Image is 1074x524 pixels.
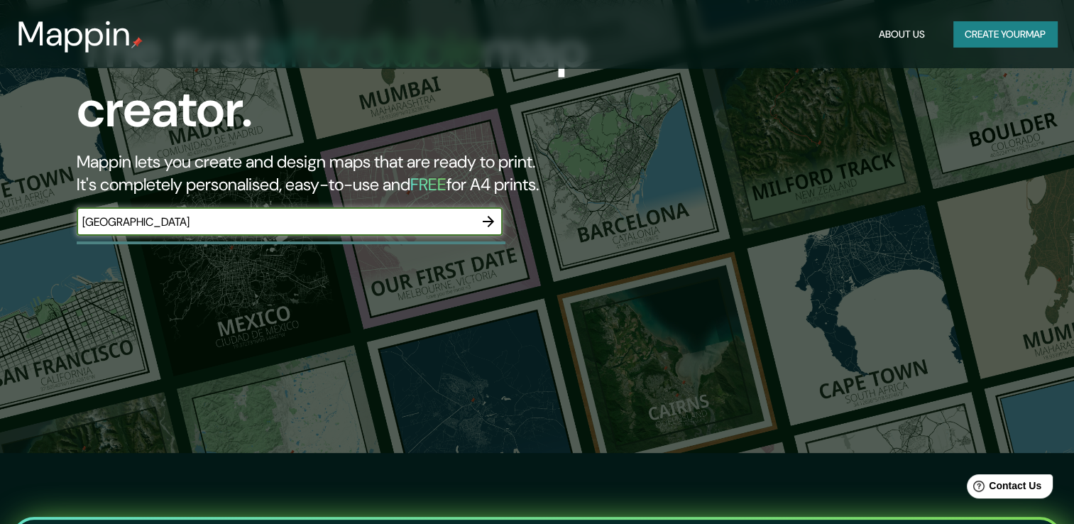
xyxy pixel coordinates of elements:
[873,21,931,48] button: About Us
[77,20,614,151] h1: The first map creator.
[77,151,614,196] h2: Mappin lets you create and design maps that are ready to print. It's completely personalised, eas...
[131,37,143,48] img: mappin-pin
[77,214,474,230] input: Choose your favourite place
[948,469,1058,508] iframe: Help widget launcher
[410,173,446,195] h5: FREE
[953,21,1057,48] button: Create yourmap
[17,14,131,54] h3: Mappin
